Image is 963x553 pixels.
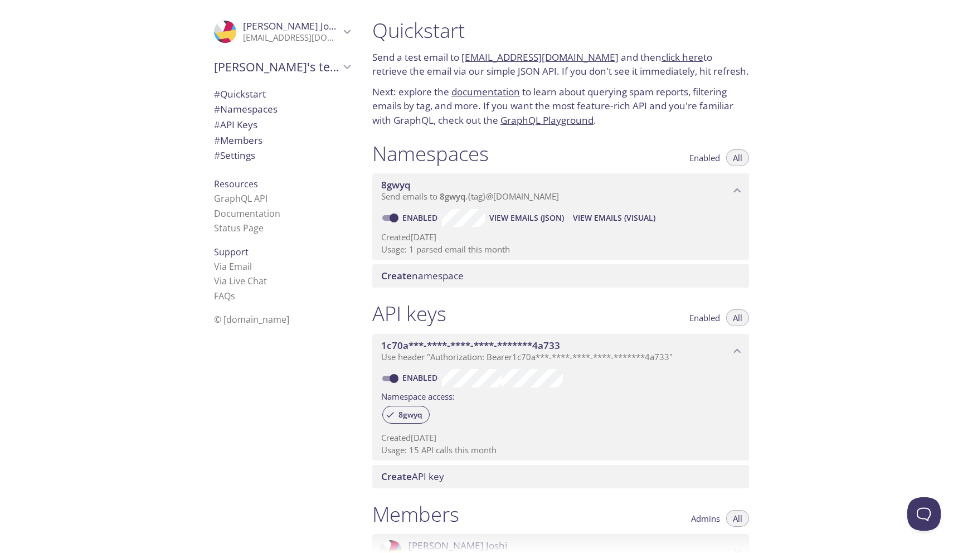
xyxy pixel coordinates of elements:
[683,309,727,326] button: Enabled
[231,290,235,302] span: s
[372,465,749,488] div: Create API Key
[214,290,235,302] a: FAQ
[568,209,660,227] button: View Emails (Visual)
[683,149,727,166] button: Enabled
[381,444,740,456] p: Usage: 15 API calls this month
[401,372,442,383] a: Enabled
[214,313,289,326] span: © [DOMAIN_NAME]
[205,101,359,117] div: Namespaces
[205,86,359,102] div: Quickstart
[372,502,459,527] h1: Members
[214,88,220,100] span: #
[372,50,749,79] p: Send a test email to and then to retrieve the email via our simple JSON API. If you don't see it ...
[726,510,749,527] button: All
[372,173,749,208] div: 8gwyq namespace
[243,20,342,32] span: [PERSON_NAME] Joshi
[381,269,412,282] span: Create
[205,148,359,163] div: Team Settings
[500,114,594,127] a: GraphQL Playground
[381,470,412,483] span: Create
[214,149,255,162] span: Settings
[662,51,703,64] a: click here
[907,497,941,531] iframe: Help Scout Beacon - Open
[485,209,568,227] button: View Emails (JSON)
[214,260,252,273] a: Via Email
[214,88,266,100] span: Quickstart
[214,246,249,258] span: Support
[214,207,280,220] a: Documentation
[392,410,429,420] span: 8gwyq
[372,85,749,128] p: Next: explore the to learn about querying spam reports, filtering emails by tag, and more. If you...
[381,470,444,483] span: API key
[214,222,264,234] a: Status Page
[214,178,258,190] span: Resources
[381,244,740,255] p: Usage: 1 parsed email this month
[243,32,340,43] p: [EMAIL_ADDRESS][DOMAIN_NAME]
[205,13,359,50] div: Saurav Joshi
[726,149,749,166] button: All
[205,52,359,81] div: Saurav's team
[372,18,749,43] h1: Quickstart
[726,309,749,326] button: All
[214,134,220,147] span: #
[381,387,455,404] label: Namespace access:
[214,192,267,205] a: GraphQL API
[372,264,749,288] div: Create namespace
[451,85,520,98] a: documentation
[381,178,411,191] span: 8gwyq
[214,103,278,115] span: Namespaces
[214,103,220,115] span: #
[372,141,489,166] h1: Namespaces
[401,212,442,223] a: Enabled
[214,134,262,147] span: Members
[214,118,257,131] span: API Keys
[214,149,220,162] span: #
[440,191,465,202] span: 8gwyq
[205,133,359,148] div: Members
[382,406,430,424] div: 8gwyq
[381,269,464,282] span: namespace
[381,231,740,243] p: Created [DATE]
[381,432,740,444] p: Created [DATE]
[214,275,267,287] a: Via Live Chat
[489,211,564,225] span: View Emails (JSON)
[205,117,359,133] div: API Keys
[372,301,446,326] h1: API keys
[573,211,655,225] span: View Emails (Visual)
[214,59,340,75] span: [PERSON_NAME]'s team
[461,51,619,64] a: [EMAIL_ADDRESS][DOMAIN_NAME]
[214,118,220,131] span: #
[381,191,559,202] span: Send emails to . {tag} @[DOMAIN_NAME]
[684,510,727,527] button: Admins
